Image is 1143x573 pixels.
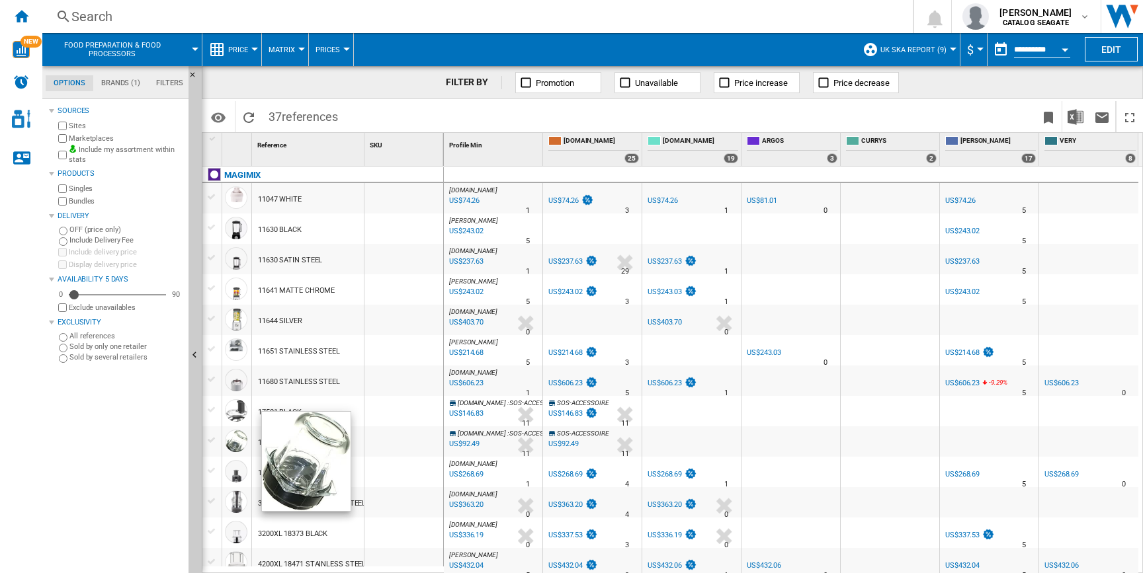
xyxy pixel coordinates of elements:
img: promotionV3.png [982,346,995,358]
span: [PERSON_NAME] [449,217,498,224]
div: US$432.04 [945,561,980,570]
div: Delivery Time : 1 day [724,265,728,278]
span: [DOMAIN_NAME] [458,430,506,437]
button: Send this report by email [1089,101,1115,132]
div: Delivery Time : 3 days [625,539,629,552]
div: Delivery Time : 29 days [621,265,629,278]
div: Food preparation & food processors [49,33,195,66]
div: US$243.02 [943,225,980,238]
div: US$74.26 [945,196,976,205]
div: US$214.68 [546,346,598,360]
label: Include Delivery Fee [69,235,183,245]
div: Delivery Time : 11 days [522,447,530,461]
div: US$81.01 [747,196,777,205]
div: US$243.03 [747,348,781,357]
button: Prices [316,33,347,66]
div: US$146.83 [546,407,598,420]
div: 3 offers sold by ARGOS [827,153,837,163]
div: US$432.04 [943,559,980,572]
div: Delivery Time : 1 day [724,387,728,400]
div: US$237.63 [648,257,682,266]
div: CURRYS 2 offers sold by CURRYS [843,133,939,166]
div: FILTER BY [446,76,502,89]
div: Delivery Time : 5 days [1022,478,1026,491]
div: Delivery Time : 5 days [526,235,530,248]
span: [DOMAIN_NAME] [449,308,497,315]
div: 0 [56,289,66,299]
div: Delivery Time : 5 days [1022,204,1026,217]
img: promotionV3.png [684,286,697,297]
div: US$74.26 [646,194,678,208]
div: US$403.70 [646,316,682,329]
div: Delivery Time : 0 day [724,326,728,339]
div: US$237.63 [546,255,598,268]
div: US$268.69 [1042,468,1079,481]
div: Delivery Time : 5 days [526,356,530,369]
div: Delivery Time : 5 days [1022,539,1026,552]
div: US$606.23 [1044,379,1079,387]
button: Edit [1085,37,1138,61]
div: Delivery Time : 1 day [724,478,728,491]
div: US$337.53 [945,531,980,539]
div: Delivery Time : 0 day [724,539,728,552]
img: alerts-logo.svg [13,74,29,90]
div: Delivery Time : 5 days [1022,387,1026,400]
div: UK SKA Report (9) [863,33,953,66]
span: [DOMAIN_NAME] [449,521,497,528]
div: 3200XL 18373 BLACK [258,519,327,549]
label: Exclude unavailables [69,303,183,313]
div: Last updated : Saturday, 6 September 2025 00:43 [447,346,484,360]
img: promotionV3.png [684,529,697,540]
span: SOS-ACCESSOIRE [557,430,609,437]
div: US$243.02 [945,227,980,235]
span: [PERSON_NAME] [449,338,498,346]
span: 37 [262,101,345,129]
label: Sold by only one retailer [69,342,183,352]
div: 11630 SATIN STEEL [258,245,322,276]
div: Delivery Time : 5 days [526,295,530,309]
div: US$606.23 [945,379,980,387]
input: Display delivery price [58,303,67,312]
div: 25 offers sold by AMAZON.CO.UK [624,153,639,163]
span: Food preparation & food processors [54,41,170,58]
img: promotionV3.png [684,377,697,388]
div: US$268.69 [943,468,980,481]
div: US$243.03 [745,346,781,360]
span: $ [967,43,974,57]
div: Delivery Time : 3 days [625,204,629,217]
img: mysite-bg-18x18.png [69,145,77,153]
div: Price [209,33,255,66]
label: Sites [69,121,183,131]
span: Promotion [536,78,574,88]
div: Exclusivity [58,317,183,328]
div: Delivery Time : 1 day [526,265,530,278]
div: 17654 BLACK [258,428,302,458]
div: Delivery Time : 11 days [621,417,629,430]
button: Price [228,33,255,66]
label: Display delivery price [69,260,183,270]
div: Delivery Time : 0 day [1122,387,1126,400]
div: US$243.03 [646,286,697,299]
button: Options [205,105,232,129]
div: Last updated : Saturday, 6 September 2025 06:05 [447,468,484,481]
b: CATALOG SEAGATE [1003,19,1069,27]
input: Sites [58,122,67,130]
div: Last updated : Saturday, 6 September 2025 00:55 [447,559,484,572]
div: US$214.68 [943,346,995,360]
button: Reload [235,101,262,132]
span: UK SKA Report (9) [880,46,947,54]
div: US$432.06 [1044,561,1079,570]
input: Include my assortment within stats [58,147,67,163]
div: US$92.49 [546,438,579,451]
button: Matrix [269,33,302,66]
span: [PERSON_NAME] [449,551,498,558]
md-slider: Availability [69,288,166,301]
div: Sort None [446,133,542,153]
span: [DOMAIN_NAME] [449,460,497,467]
img: excel-24x24.png [1068,109,1083,125]
div: Last updated : Saturday, 6 September 2025 01:10 [447,438,480,451]
span: [PERSON_NAME] [999,6,1072,19]
div: US$403.70 [648,318,682,326]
